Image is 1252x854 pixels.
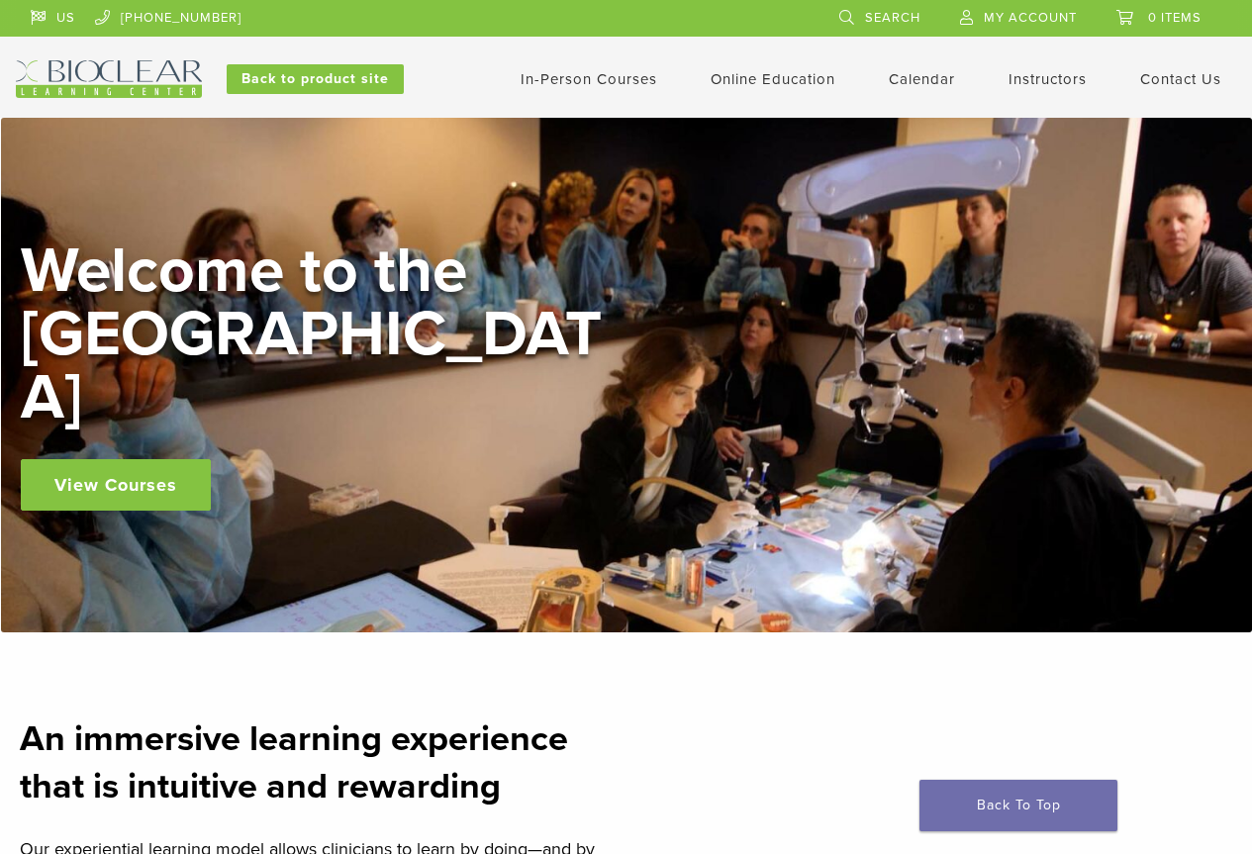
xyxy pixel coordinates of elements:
a: Back To Top [919,780,1117,831]
a: View Courses [21,459,211,511]
a: Back to product site [227,64,404,94]
span: 0 items [1148,10,1202,26]
a: Online Education [711,70,835,88]
img: Bioclear [16,60,202,98]
a: Calendar [889,70,955,88]
span: Search [865,10,920,26]
a: In-Person Courses [521,70,657,88]
span: My Account [984,10,1077,26]
a: Instructors [1009,70,1087,88]
h2: Welcome to the [GEOGRAPHIC_DATA] [21,239,615,429]
strong: An immersive learning experience that is intuitive and rewarding [20,717,568,807]
a: Contact Us [1140,70,1221,88]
